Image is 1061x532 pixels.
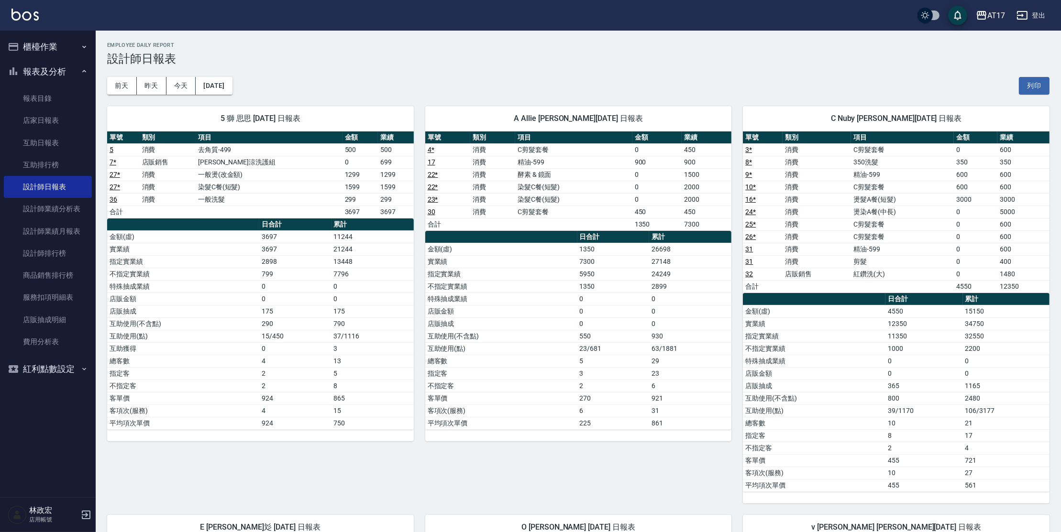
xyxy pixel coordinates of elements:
td: 0 [954,268,997,280]
td: 客單價 [743,454,885,467]
td: 600 [954,181,997,193]
td: 26698 [649,243,731,255]
td: 金額(虛) [425,243,577,255]
td: 總客數 [107,355,259,367]
td: 店販金額 [743,367,885,380]
table: a dense table [107,218,414,430]
td: 27148 [649,255,731,268]
td: 3697 [378,206,414,218]
td: 2 [259,380,332,392]
td: 金額(虛) [107,230,259,243]
td: 2200 [963,342,1050,355]
a: 互助日報表 [4,132,92,154]
td: 實業績 [425,255,577,268]
table: a dense table [425,231,732,430]
td: C剪髮套餐 [515,143,632,156]
td: 10 [885,467,962,479]
td: 1350 [632,218,682,230]
button: 登出 [1013,7,1050,24]
td: 消費 [783,230,851,243]
td: 550 [577,330,650,342]
td: 7796 [332,268,414,280]
td: 消費 [783,243,851,255]
td: 600 [997,243,1050,255]
td: 互助獲得 [107,342,259,355]
img: Person [8,505,27,524]
th: 日合計 [885,293,962,305]
a: 店販抽成明細 [4,309,92,331]
h3: 設計師日報表 [107,52,1050,65]
td: 0 [577,305,650,317]
td: 0 [259,293,332,305]
td: 特殊抽成業績 [107,280,259,293]
td: 0 [885,355,962,367]
td: 6 [649,380,731,392]
td: 32550 [963,330,1050,342]
th: 業績 [378,131,414,144]
td: 299 [378,193,414,206]
div: AT17 [987,10,1005,22]
td: 600 [997,143,1050,156]
td: 燙髮A餐(短髮) [851,193,954,206]
td: 0 [259,280,332,293]
td: 消費 [140,193,196,206]
td: 客項次(服務) [425,404,577,417]
td: 指定實業績 [107,255,259,268]
td: 0 [954,230,997,243]
td: 指定客 [743,429,885,442]
td: 店販抽成 [107,305,259,317]
td: 0 [577,293,650,305]
td: 消費 [783,218,851,230]
button: 昨天 [137,77,166,95]
td: 店販抽成 [743,380,885,392]
p: 店用帳號 [29,515,78,524]
th: 金額 [632,131,682,144]
td: 互助使用(點) [425,342,577,355]
td: 不指定實業績 [107,268,259,280]
td: 消費 [783,143,851,156]
td: 5950 [577,268,650,280]
td: 2000 [682,193,731,206]
td: 500 [378,143,414,156]
td: 不指定客 [425,380,577,392]
th: 類別 [783,131,851,144]
a: 店家日報表 [4,109,92,131]
td: 34750 [963,317,1050,330]
td: 350 [997,156,1050,168]
td: 精油-599 [515,156,632,168]
a: 服務扣項明細表 [4,286,92,308]
td: 合計 [743,280,783,293]
td: 剪髮 [851,255,954,268]
td: 31 [649,404,731,417]
td: 10 [885,417,962,429]
td: 4550 [954,280,997,293]
td: 2 [259,367,332,380]
td: 消費 [470,143,515,156]
td: 0 [649,317,731,330]
td: 1299 [343,168,378,181]
td: 225 [577,417,650,429]
td: 酵素 & 鏡面 [515,168,632,181]
td: 900 [682,156,731,168]
td: 消費 [783,181,851,193]
td: 8 [885,429,962,442]
td: 互助使用(點) [743,404,885,417]
td: 互助使用(不含點) [743,392,885,404]
td: 12350 [885,317,962,330]
td: 0 [649,293,731,305]
td: 11244 [332,230,414,243]
td: 平均項次單價 [743,479,885,491]
span: 5 獅 思思 [DATE] 日報表 [119,114,402,123]
td: 消費 [470,156,515,168]
td: 0 [954,143,997,156]
td: 2899 [649,280,731,293]
td: 15/450 [259,330,332,342]
td: 21 [963,417,1050,429]
td: 924 [259,417,332,429]
td: 106/3177 [963,404,1050,417]
table: a dense table [743,131,1050,293]
td: 13 [332,355,414,367]
td: 699 [378,156,414,168]
td: 600 [954,168,997,181]
th: 項目 [851,131,954,144]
